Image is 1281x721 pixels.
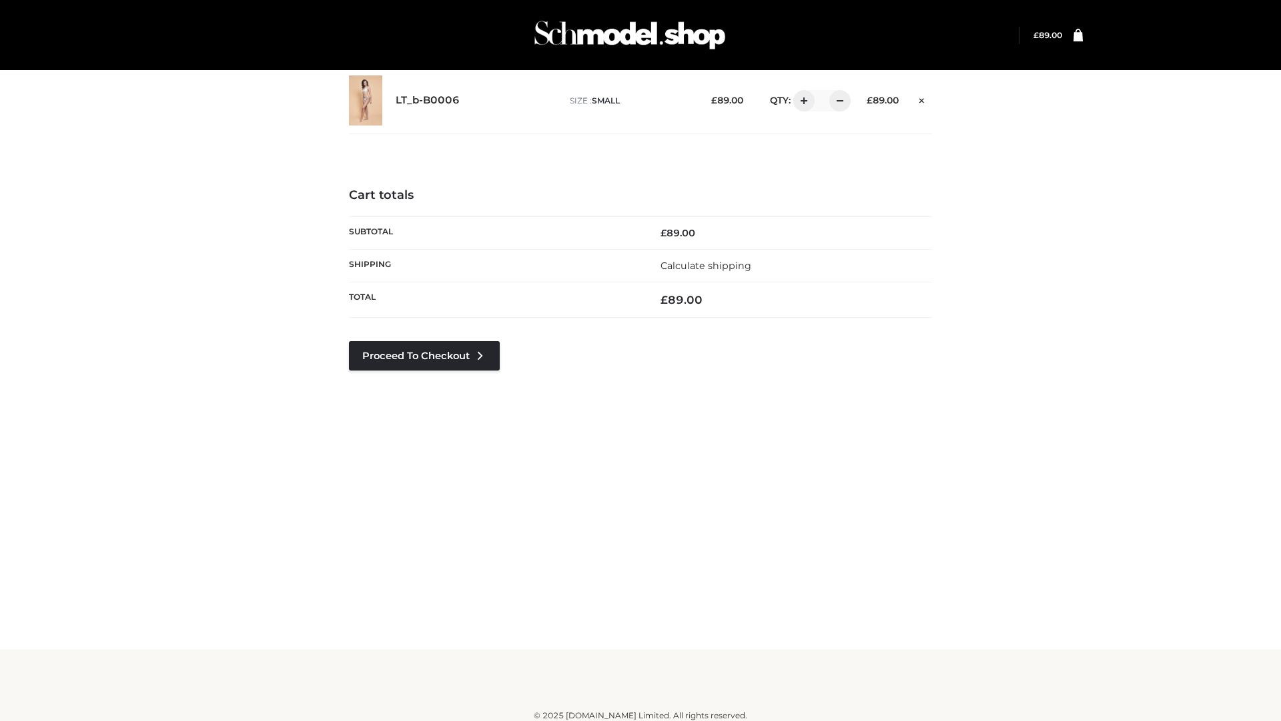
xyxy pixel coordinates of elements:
bdi: 89.00 [711,95,743,105]
bdi: 89.00 [1033,30,1062,40]
bdi: 89.00 [661,227,695,239]
span: £ [661,293,668,306]
a: £89.00 [1033,30,1062,40]
a: Proceed to Checkout [349,341,500,371]
bdi: 89.00 [867,95,899,105]
div: QTY: [757,90,846,111]
a: LT_b-B0006 [396,94,460,107]
a: Calculate shipping [661,260,751,272]
h4: Cart totals [349,188,932,203]
th: Subtotal [349,216,640,249]
span: SMALL [592,95,620,105]
span: £ [661,227,667,239]
th: Shipping [349,249,640,282]
span: £ [867,95,873,105]
bdi: 89.00 [661,293,703,306]
th: Total [349,282,640,318]
a: Remove this item [912,90,932,107]
img: Schmodel Admin 964 [530,9,730,61]
span: £ [711,95,717,105]
span: £ [1033,30,1039,40]
p: size : [570,95,691,107]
